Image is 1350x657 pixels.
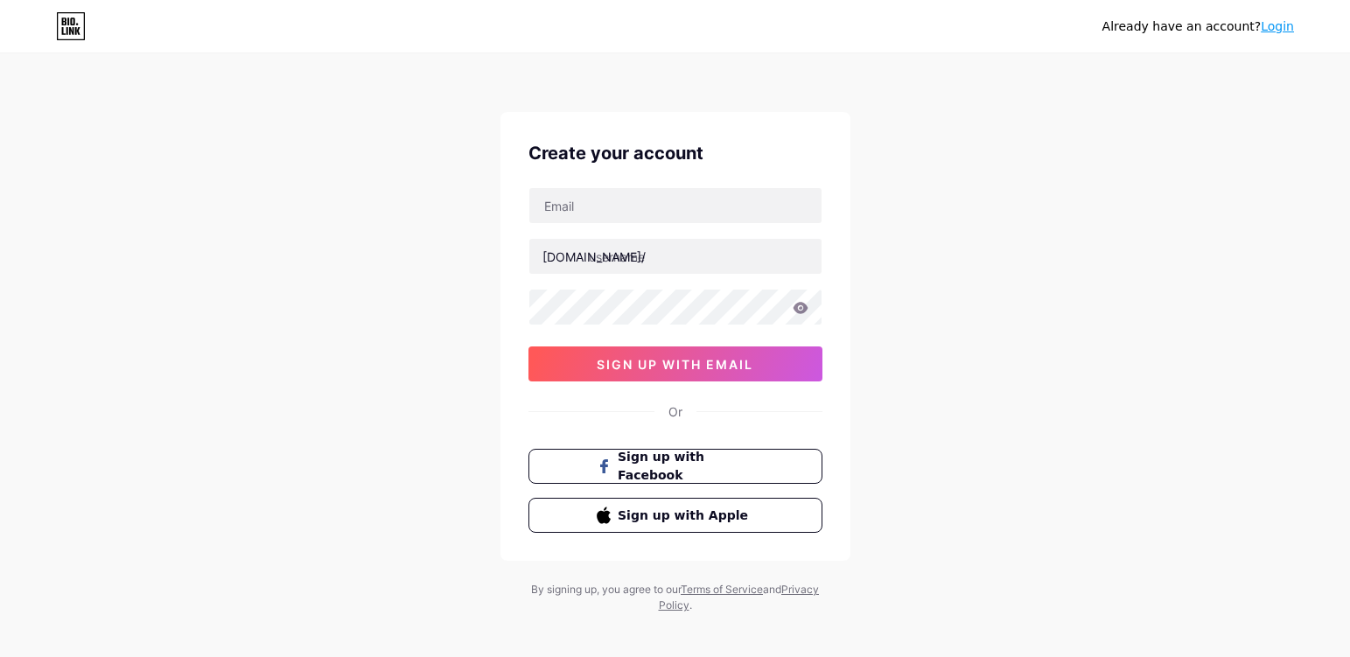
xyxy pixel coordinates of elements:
[528,498,822,533] button: Sign up with Apple
[529,239,822,274] input: username
[1261,19,1294,33] a: Login
[1102,17,1294,36] div: Already have an account?
[528,346,822,381] button: sign up with email
[618,507,753,525] span: Sign up with Apple
[681,583,763,596] a: Terms of Service
[528,449,822,484] button: Sign up with Facebook
[542,248,646,266] div: [DOMAIN_NAME]/
[597,357,753,372] span: sign up with email
[668,402,682,421] div: Or
[618,448,753,485] span: Sign up with Facebook
[527,582,824,613] div: By signing up, you agree to our and .
[528,140,822,166] div: Create your account
[529,188,822,223] input: Email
